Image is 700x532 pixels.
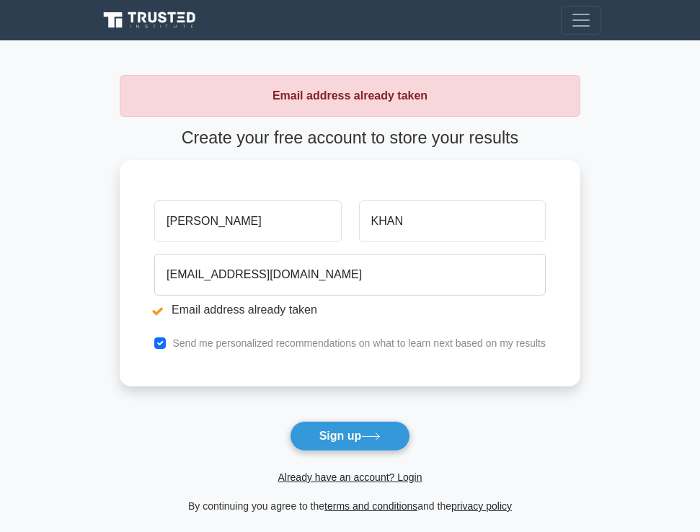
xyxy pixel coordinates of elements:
input: Last name [359,200,546,242]
a: Already have an account? Login [278,471,422,483]
button: Sign up [290,421,411,451]
strong: Email address already taken [273,89,427,102]
h4: Create your free account to store your results [120,128,580,148]
input: Email [154,254,546,296]
a: privacy policy [451,500,512,512]
li: Email address already taken [154,301,546,319]
input: First name [154,200,341,242]
a: terms and conditions [324,500,417,512]
label: Send me personalized recommendations on what to learn next based on my results [172,337,546,349]
div: By continuing you agree to the and the [111,497,589,515]
button: Toggle navigation [561,6,601,35]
